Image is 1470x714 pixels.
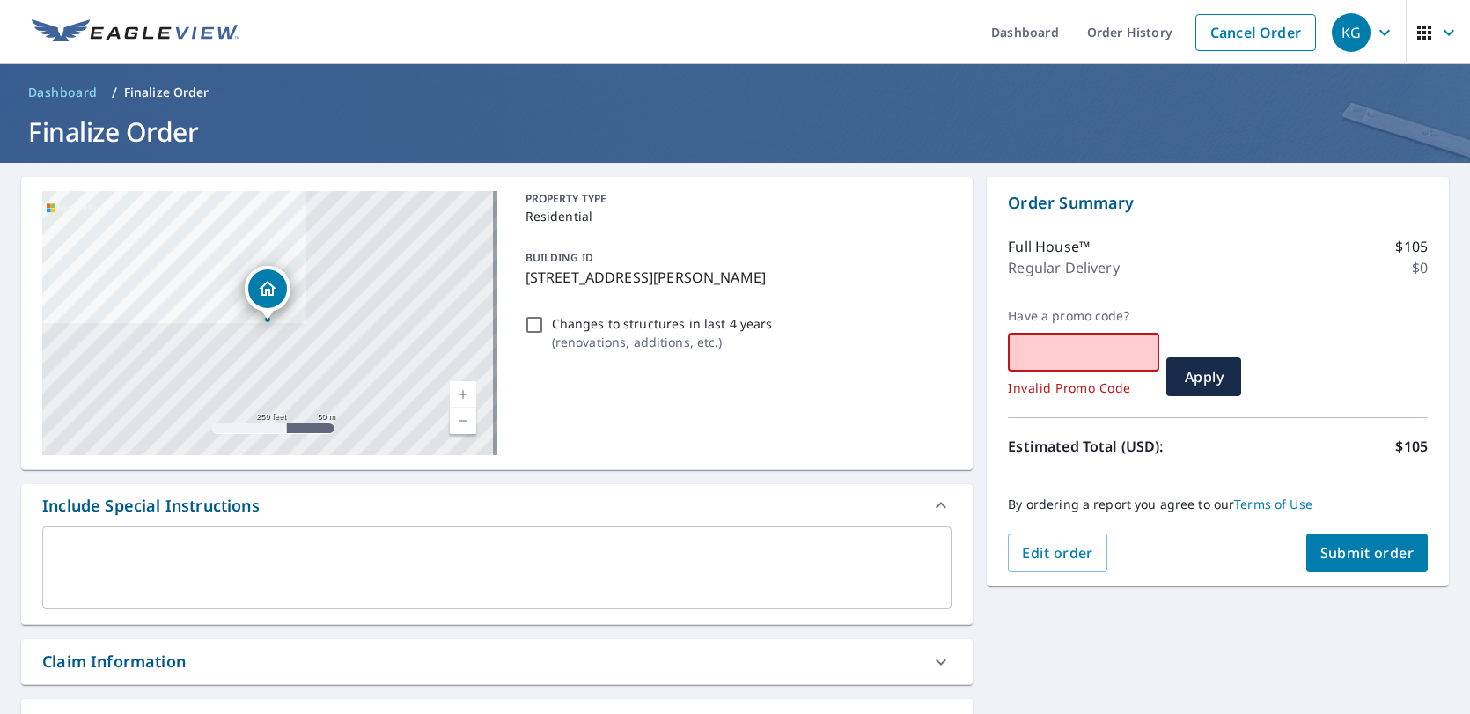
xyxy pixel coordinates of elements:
button: Edit order [1008,534,1107,572]
p: ( renovations, additions, etc. ) [552,333,773,351]
img: EV Logo [32,19,239,46]
p: PROPERTY TYPE [526,191,945,207]
p: Changes to structures in last 4 years [552,314,773,333]
button: Submit order [1306,534,1429,572]
p: Order Summary [1008,191,1428,215]
p: Residential [526,207,945,225]
p: $105 [1395,236,1428,257]
h1: Finalize Order [21,114,1449,150]
p: Full House™ [1008,236,1090,257]
span: Edit order [1022,543,1093,563]
div: Include Special Instructions [21,484,973,526]
li: / [112,82,117,103]
div: Dropped pin, building 1, Residential property, 2571 Holly St Denver, CO 80207 [245,266,290,320]
a: Current Level 17, Zoom Out [450,408,476,434]
div: Claim Information [42,650,186,674]
nav: breadcrumb [21,78,1449,107]
p: Finalize Order [124,84,209,101]
div: Include Special Instructions [42,494,260,518]
a: Terms of Use [1234,496,1312,512]
p: $0 [1412,257,1428,278]
a: Cancel Order [1195,14,1316,51]
p: $105 [1395,436,1428,457]
div: Claim Information [21,639,973,684]
p: Invalid Promo Code [1008,380,1147,396]
p: [STREET_ADDRESS][PERSON_NAME] [526,267,945,288]
p: By ordering a report you agree to our [1008,497,1428,512]
div: KG [1332,13,1371,52]
a: Current Level 17, Zoom In [450,381,476,408]
p: Estimated Total (USD): [1008,436,1217,457]
span: Apply [1180,367,1227,386]
button: Apply [1166,357,1241,396]
span: Dashboard [28,84,98,101]
a: Dashboard [21,78,105,107]
p: BUILDING ID [526,250,593,265]
span: Submit order [1320,543,1415,563]
label: Have a promo code? [1008,308,1159,324]
p: Regular Delivery [1008,257,1119,278]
